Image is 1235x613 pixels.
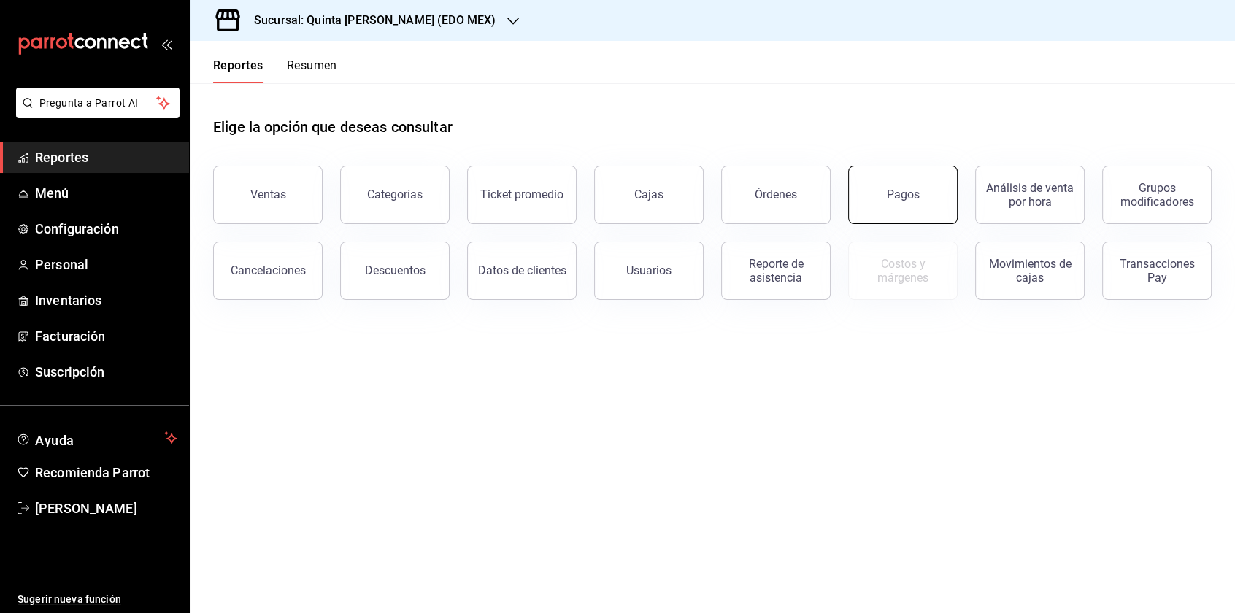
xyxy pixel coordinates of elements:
[340,242,450,300] button: Descuentos
[340,166,450,224] button: Categorías
[975,242,1085,300] button: Movimientos de cajas
[18,592,177,607] span: Sugerir nueva función
[975,166,1085,224] button: Análisis de venta por hora
[367,188,423,201] div: Categorías
[634,186,664,204] div: Cajas
[365,263,426,277] div: Descuentos
[721,242,831,300] button: Reporte de asistencia
[213,116,453,138] h1: Elige la opción que deseas consultar
[213,166,323,224] button: Ventas
[887,188,920,201] div: Pagos
[35,326,177,346] span: Facturación
[1102,166,1212,224] button: Grupos modificadores
[858,257,948,285] div: Costos y márgenes
[35,362,177,382] span: Suscripción
[16,88,180,118] button: Pregunta a Parrot AI
[478,263,566,277] div: Datos de clientes
[35,463,177,482] span: Recomienda Parrot
[848,242,958,300] button: Contrata inventarios para ver este reporte
[848,166,958,224] button: Pagos
[161,38,172,50] button: open_drawer_menu
[985,181,1075,209] div: Análisis de venta por hora
[231,263,306,277] div: Cancelaciones
[213,242,323,300] button: Cancelaciones
[35,147,177,167] span: Reportes
[35,290,177,310] span: Inventarios
[731,257,821,285] div: Reporte de asistencia
[755,188,797,201] div: Órdenes
[467,166,577,224] button: Ticket promedio
[467,242,577,300] button: Datos de clientes
[1112,257,1202,285] div: Transacciones Pay
[1112,181,1202,209] div: Grupos modificadores
[287,58,337,83] button: Resumen
[213,58,337,83] div: navigation tabs
[721,166,831,224] button: Órdenes
[242,12,496,29] h3: Sucursal: Quinta [PERSON_NAME] (EDO MEX)
[985,257,1075,285] div: Movimientos de cajas
[480,188,563,201] div: Ticket promedio
[35,255,177,274] span: Personal
[1102,242,1212,300] button: Transacciones Pay
[626,263,672,277] div: Usuarios
[35,183,177,203] span: Menú
[594,242,704,300] button: Usuarios
[213,58,263,83] button: Reportes
[594,166,704,224] a: Cajas
[10,106,180,121] a: Pregunta a Parrot AI
[35,498,177,518] span: [PERSON_NAME]
[35,429,158,447] span: Ayuda
[250,188,286,201] div: Ventas
[39,96,157,111] span: Pregunta a Parrot AI
[35,219,177,239] span: Configuración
